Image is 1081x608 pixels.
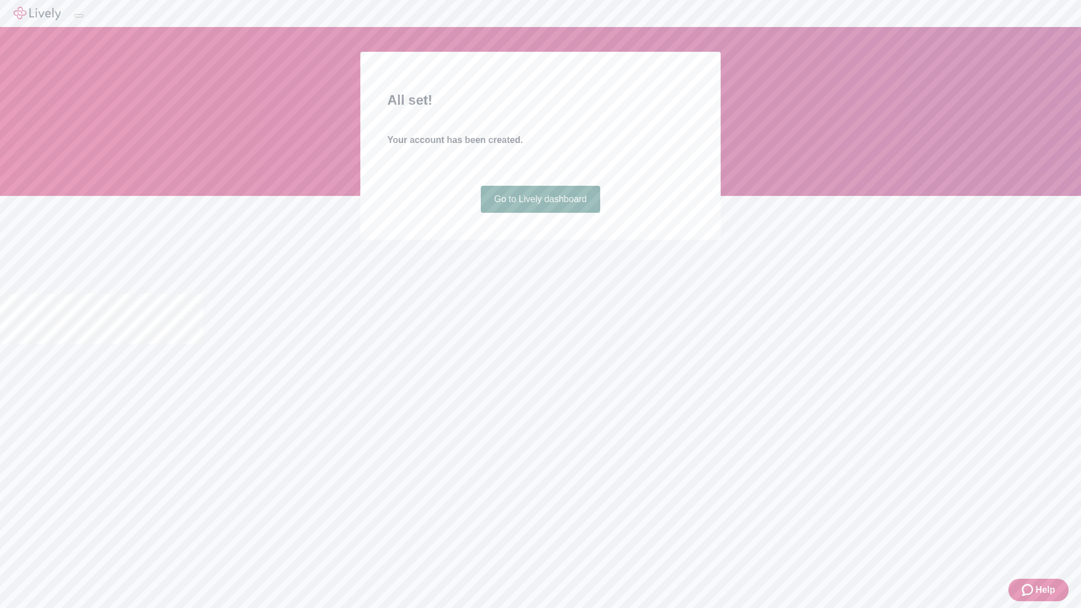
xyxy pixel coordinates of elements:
[387,90,694,110] h2: All set!
[1035,583,1055,597] span: Help
[1008,579,1069,601] button: Zendesk support iconHelp
[387,133,694,147] h4: Your account has been created.
[14,7,61,20] img: Lively
[74,14,83,17] button: Log out
[1022,583,1035,597] svg: Zendesk support icon
[481,186,601,213] a: Go to Lively dashboard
